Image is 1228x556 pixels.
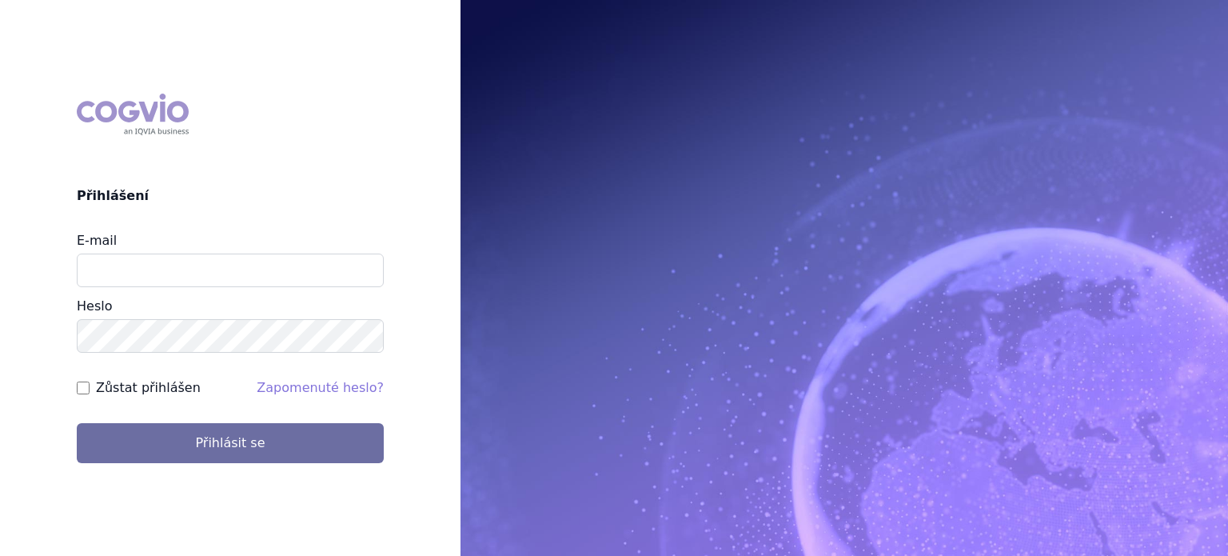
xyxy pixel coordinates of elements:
h2: Přihlášení [77,186,384,206]
label: E-mail [77,233,117,248]
label: Heslo [77,298,112,314]
div: COGVIO [77,94,189,135]
button: Přihlásit se [77,423,384,463]
a: Zapomenuté heslo? [257,380,384,395]
label: Zůstat přihlášen [96,378,201,398]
